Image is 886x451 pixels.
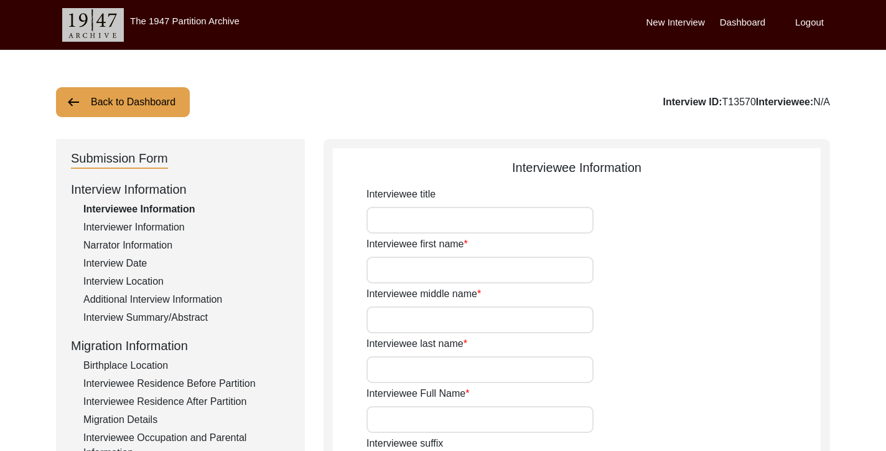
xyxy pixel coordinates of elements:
[333,158,821,177] div: Interviewee Information
[71,336,290,355] div: Migration Information
[83,358,290,373] div: Birthplace Location
[663,97,722,107] b: Interview ID:
[756,97,813,107] b: Interviewee:
[366,386,469,401] label: Interviewee Full Name
[83,412,290,427] div: Migration Details
[83,238,290,253] div: Narrator Information
[663,95,830,110] div: T13570 N/A
[83,292,290,307] div: Additional Interview Information
[62,8,124,42] img: header-logo.png
[71,180,290,199] div: Interview Information
[366,436,443,451] label: Interviewee suffix
[83,274,290,289] div: Interview Location
[646,16,705,30] label: New Interview
[66,95,81,110] img: arrow-left.png
[71,149,168,169] div: Submission Form
[83,376,290,391] div: Interviewee Residence Before Partition
[366,187,436,202] label: Interviewee title
[83,202,290,217] div: Interviewee Information
[366,336,467,351] label: Interviewee last name
[795,16,824,30] label: Logout
[366,287,481,301] label: Interviewee middle name
[130,16,240,26] label: The 1947 Partition Archive
[83,220,290,235] div: Interviewer Information
[83,310,290,325] div: Interview Summary/Abstract
[366,237,468,252] label: Interviewee first name
[83,256,290,271] div: Interview Date
[83,394,290,409] div: Interviewee Residence After Partition
[720,16,765,30] label: Dashboard
[56,87,190,117] button: Back to Dashboard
